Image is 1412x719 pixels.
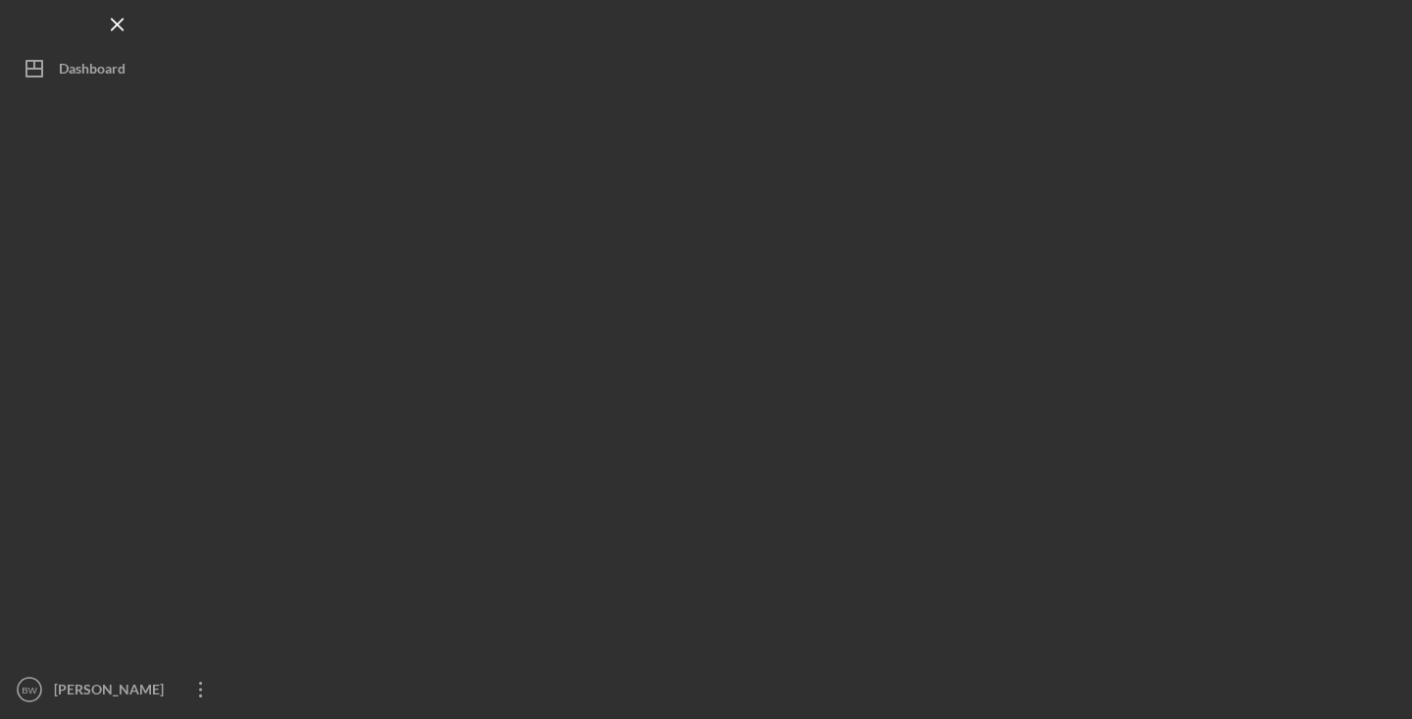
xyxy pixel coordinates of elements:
[22,685,37,695] text: BW
[10,49,226,88] button: Dashboard
[10,670,226,709] button: BW[PERSON_NAME]
[49,670,176,714] div: [PERSON_NAME]
[59,49,126,93] div: Dashboard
